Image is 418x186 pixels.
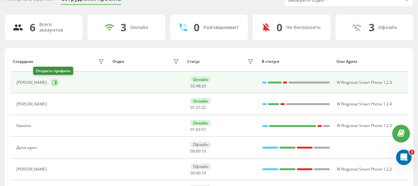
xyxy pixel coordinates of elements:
div: Онлайн [190,120,211,126]
div: 3 [121,21,126,34]
span: W Ringostat Smart Phone 1.2.3 [337,80,392,85]
div: Всего аккаунтов [39,22,75,33]
span: 00 [190,148,195,154]
div: Статус [187,59,200,64]
div: : : [190,105,206,110]
div: 3 [369,21,374,34]
span: 00 [196,170,200,176]
span: W Ringostat Smart Phone 1.2.3 [337,123,392,128]
div: Камила [16,123,33,128]
div: 0 [277,21,282,34]
div: Офлайн [190,142,211,148]
span: 00 [190,170,195,176]
span: 10 [201,148,206,154]
div: : : [190,171,206,175]
span: 01 [190,127,195,132]
div: Разговаривают [203,25,238,30]
div: 6 [30,21,35,34]
div: 0 [194,21,199,34]
div: Открыть профиль [33,67,73,75]
div: User Agent [336,59,405,64]
div: В статусе [262,59,330,64]
span: 22 [201,105,206,110]
div: [PERSON_NAME] [16,80,48,85]
div: [PERSON_NAME] [16,167,48,171]
div: : : [190,84,206,88]
div: Офлайн [378,25,397,30]
span: 57 [201,127,206,132]
span: 57 [196,105,200,110]
span: 10 [201,170,206,176]
div: Дана один [16,145,38,150]
span: 3 [409,150,414,155]
span: W Ringostat Smart Phone 1.2.2 [337,166,392,172]
div: Онлайн [130,25,148,30]
div: Отдел [112,59,124,64]
span: 03 [196,127,200,132]
iframe: Intercom live chat [396,150,412,165]
div: : : [190,149,206,153]
span: 01 [190,105,195,110]
div: Не беспокоить [286,25,321,30]
div: [PERSON_NAME] [16,102,48,106]
span: 00 [196,148,200,154]
div: Сотрудник [13,59,34,64]
div: Офлайн [190,163,211,170]
div: : : [190,127,206,132]
div: Онлайн [190,76,211,83]
span: 48 [196,83,200,89]
span: W Ringostat Smart Phone 1.2.4 [337,101,392,107]
div: Онлайн [190,98,211,104]
span: 29 [201,83,206,89]
span: 02 [190,83,195,89]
